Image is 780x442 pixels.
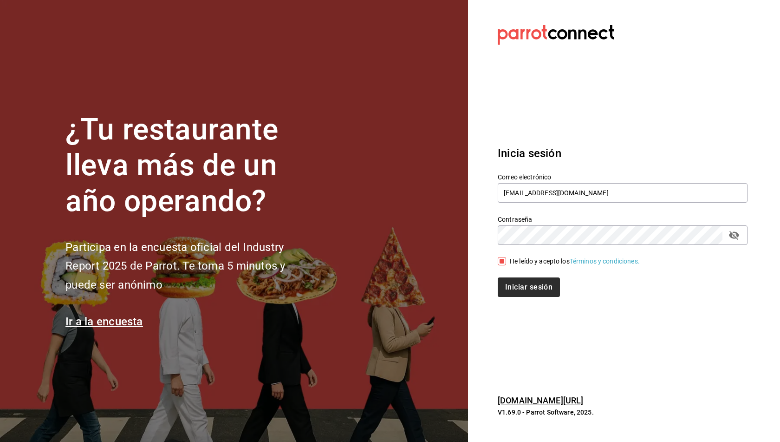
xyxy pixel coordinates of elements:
[570,257,640,265] a: Términos y condiciones.
[498,396,583,405] a: [DOMAIN_NAME][URL]
[498,408,747,417] p: V1.69.0 - Parrot Software, 2025.
[498,277,560,297] button: Iniciar sesión
[510,257,640,266] div: He leído y acepto los
[726,227,742,243] button: passwordField
[498,174,747,180] label: Correo electrónico
[498,183,747,203] input: Ingresa tu correo electrónico
[498,145,747,162] h3: Inicia sesión
[65,315,143,328] a: Ir a la encuesta
[498,216,747,223] label: Contraseña
[65,112,316,219] h1: ¿Tu restaurante lleva más de un año operando?
[65,238,316,295] h2: Participa en la encuesta oficial del Industry Report 2025 de Parrot. Te toma 5 minutos y puede se...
